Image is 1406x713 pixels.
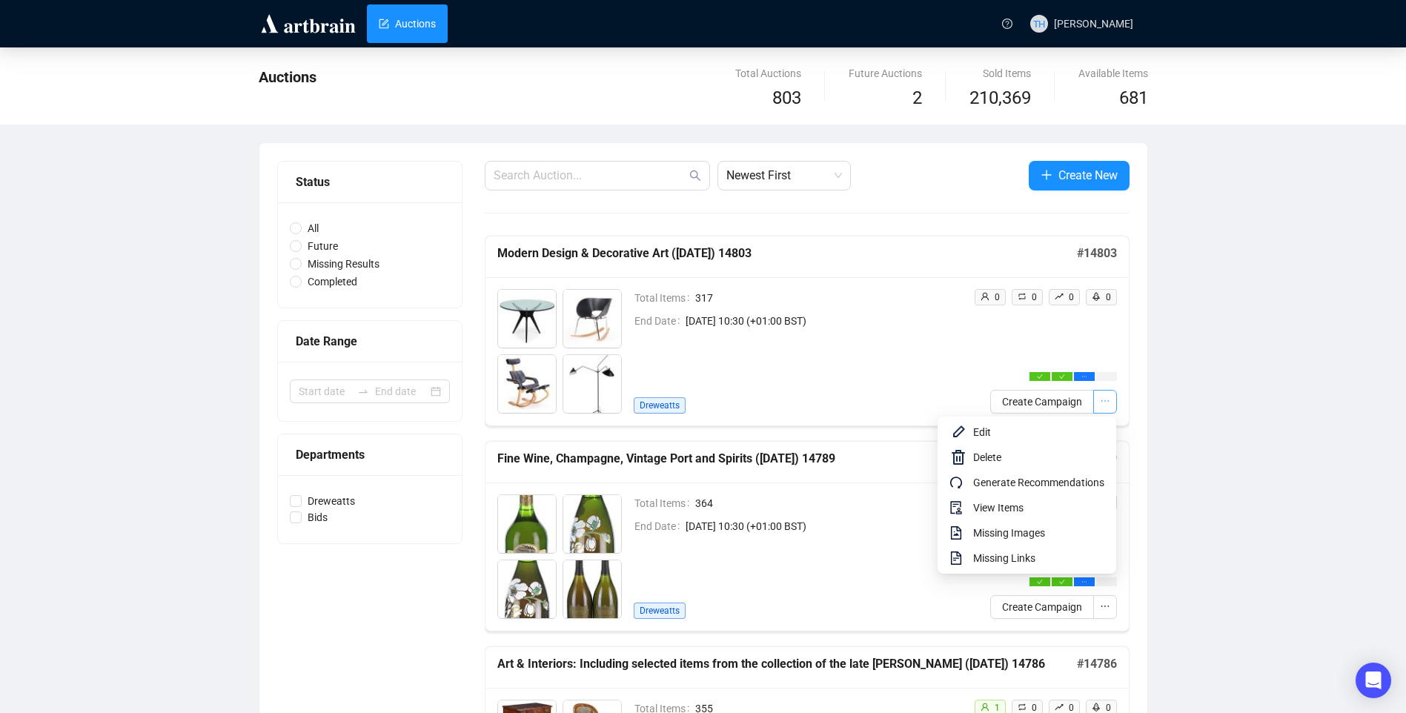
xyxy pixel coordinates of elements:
span: Missing Results [302,256,385,272]
div: Sold Items [969,65,1031,82]
span: 210,369 [969,84,1031,113]
h5: Modern Design & Decorative Art ([DATE]) 14803 [497,245,1077,262]
span: rise [1055,703,1064,712]
div: Date Range [296,332,444,351]
span: retweet [1018,703,1027,712]
span: View Items [973,500,1104,516]
a: Fine Wine, Champagne, Vintage Port and Spirits ([DATE]) 14789#14789Total Items364End Date[DATE] 1... [485,441,1130,631]
div: Future Auctions [849,65,922,82]
span: Auctions [259,68,316,86]
span: question-circle [1002,19,1012,29]
span: 803 [772,87,801,108]
span: ellipsis [1100,601,1110,611]
span: rocket [1092,703,1101,712]
span: check [1059,374,1065,379]
span: Total Items [634,290,695,306]
button: Create Campaign [990,595,1094,619]
span: Future [302,238,344,254]
span: Bids [302,509,334,525]
span: retweet [1018,292,1027,301]
span: rise [1055,292,1064,301]
div: Departments [296,445,444,464]
span: user [981,703,989,712]
span: Edit [973,424,1104,440]
span: redo [949,474,967,491]
span: plus [1041,169,1052,181]
img: 2_1.jpg [563,495,621,553]
img: logo [259,12,358,36]
span: 0 [1106,292,1111,302]
input: Start date [299,383,351,399]
span: 0 [1106,703,1111,713]
span: Dreweatts [634,603,686,619]
span: ellipsis [1081,374,1087,379]
span: 2 [912,87,922,108]
span: Newest First [726,162,842,190]
h5: # 14803 [1077,245,1117,262]
span: 0 [1032,292,1037,302]
a: Modern Design & Decorative Art ([DATE]) 14803#14803Total Items317End Date[DATE] 10:30 (+01:00 BST... [485,236,1130,426]
span: End Date [634,313,686,329]
img: 4_1.jpg [563,560,621,618]
img: svg+xml;base64,PHN2ZyB4bWxucz0iaHR0cDovL3d3dy53My5vcmcvMjAwMC9zdmciIHhtbG5zOnhsaW5rPSJodHRwOi8vd3... [949,423,967,441]
span: 0 [1069,703,1074,713]
span: [DATE] 10:30 (+01:00 BST) [686,313,962,329]
span: swap-right [357,385,369,397]
span: Dreweatts [634,397,686,414]
span: rocket [1092,292,1101,301]
span: to [357,385,369,397]
img: 1_1.jpg [498,290,556,348]
span: Missing Images [973,525,1104,541]
span: End Date [634,518,686,534]
span: check [1037,374,1043,379]
span: Delete [973,449,1104,465]
h5: # 14786 [1077,655,1117,673]
span: Missing Links [973,550,1104,566]
img: 3_1.jpg [498,560,556,618]
span: Create Campaign [1002,599,1082,615]
span: [DATE] 10:30 (+01:00 BST) [686,518,962,534]
a: Auctions [379,4,436,43]
div: Total Auctions [735,65,801,82]
span: audit [949,499,967,517]
span: check [1037,579,1043,585]
span: 681 [1119,87,1148,108]
img: 4_1.jpg [563,355,621,413]
span: file-text [949,549,967,567]
img: 1_1.jpg [498,495,556,553]
span: user [981,292,989,301]
span: ellipsis [1100,396,1110,406]
input: End date [375,383,428,399]
span: 1 [995,703,1000,713]
span: 0 [1032,703,1037,713]
input: Search Auction... [494,167,686,185]
span: Total Items [634,495,695,511]
span: Dreweatts [302,493,361,509]
span: 0 [995,292,1000,302]
span: [PERSON_NAME] [1054,18,1133,30]
span: Completed [302,273,363,290]
h5: Art & Interiors: Including selected items from the collection of the late [PERSON_NAME] ([DATE]) ... [497,655,1077,673]
img: 3_1.jpg [498,355,556,413]
img: 2_1.jpg [563,290,621,348]
span: check [1059,579,1065,585]
span: ellipsis [1081,579,1087,585]
span: 317 [695,290,962,306]
div: Open Intercom Messenger [1356,663,1391,698]
span: TH [1032,16,1045,31]
div: Status [296,173,444,191]
button: Create New [1029,161,1130,190]
button: Create Campaign [990,390,1094,414]
span: Create New [1058,166,1118,185]
span: 0 [1069,292,1074,302]
span: search [689,170,701,182]
span: 364 [695,495,962,511]
span: All [302,220,325,236]
span: Create Campaign [1002,394,1082,410]
h5: Fine Wine, Champagne, Vintage Port and Spirits ([DATE]) 14789 [497,450,1077,468]
span: file-image [949,524,967,542]
img: svg+xml;base64,PHN2ZyB4bWxucz0iaHR0cDovL3d3dy53My5vcmcvMjAwMC9zdmciIHhtbG5zOnhsaW5rPSJodHRwOi8vd3... [949,448,967,466]
span: Generate Recommendations [973,474,1104,491]
div: Available Items [1078,65,1148,82]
